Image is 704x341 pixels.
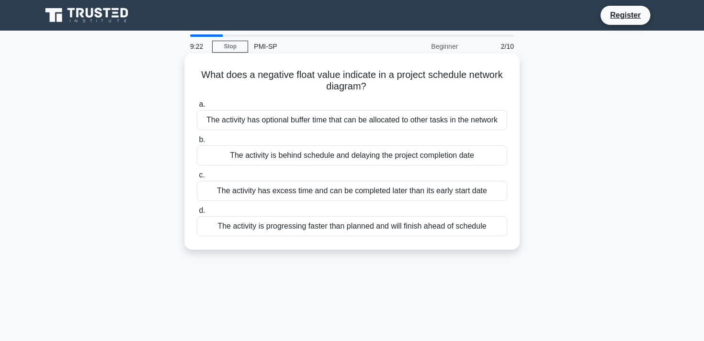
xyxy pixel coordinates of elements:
[199,206,205,214] span: d.
[464,37,520,56] div: 2/10
[199,135,205,143] span: b.
[197,181,507,201] div: The activity has excess time and can be completed later than its early start date
[196,69,508,93] h5: What does a negative float value indicate in a project schedule network diagram?
[199,100,205,108] span: a.
[197,110,507,130] div: The activity has optional buffer time that can be allocated to other tasks in the network
[197,216,507,236] div: The activity is progressing faster than planned and will finish ahead of schedule
[212,41,248,53] a: Stop
[197,145,507,165] div: The activity is behind schedule and delaying the project completion date
[380,37,464,56] div: Beginner
[604,9,647,21] a: Register
[199,171,204,179] span: c.
[184,37,212,56] div: 9:22
[248,37,380,56] div: PMI-SP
